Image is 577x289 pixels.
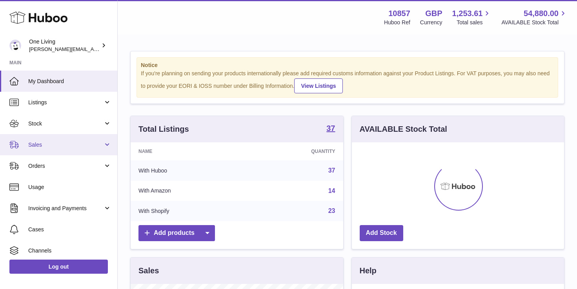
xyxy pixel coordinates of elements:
[524,8,559,19] span: 54,880.00
[328,167,335,174] a: 37
[384,19,410,26] div: Huboo Ref
[28,205,103,212] span: Invoicing and Payments
[28,141,103,149] span: Sales
[141,62,554,69] strong: Notice
[141,70,554,93] div: If you're planning on sending your products internationally please add required customs informati...
[328,207,335,214] a: 23
[131,160,247,181] td: With Huboo
[28,162,103,170] span: Orders
[420,19,442,26] div: Currency
[425,8,442,19] strong: GBP
[131,201,247,221] td: With Shopify
[9,40,21,51] img: Jessica@oneliving.com
[360,225,403,241] a: Add Stock
[28,247,111,254] span: Channels
[131,181,247,201] td: With Amazon
[501,8,568,26] a: 54,880.00 AVAILABLE Stock Total
[138,265,159,276] h3: Sales
[360,124,447,135] h3: AVAILABLE Stock Total
[138,225,215,241] a: Add products
[28,226,111,233] span: Cases
[388,8,410,19] strong: 10857
[294,78,342,93] a: View Listings
[29,38,100,53] div: One Living
[28,184,111,191] span: Usage
[131,142,247,160] th: Name
[457,19,491,26] span: Total sales
[360,265,377,276] h3: Help
[29,46,157,52] span: [PERSON_NAME][EMAIL_ADDRESS][DOMAIN_NAME]
[138,124,189,135] h3: Total Listings
[501,19,568,26] span: AVAILABLE Stock Total
[328,187,335,194] a: 14
[452,8,492,26] a: 1,253.61 Total sales
[28,78,111,85] span: My Dashboard
[326,124,335,134] a: 37
[326,124,335,132] strong: 37
[247,142,343,160] th: Quantity
[28,120,103,127] span: Stock
[452,8,483,19] span: 1,253.61
[28,99,103,106] span: Listings
[9,260,108,274] a: Log out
